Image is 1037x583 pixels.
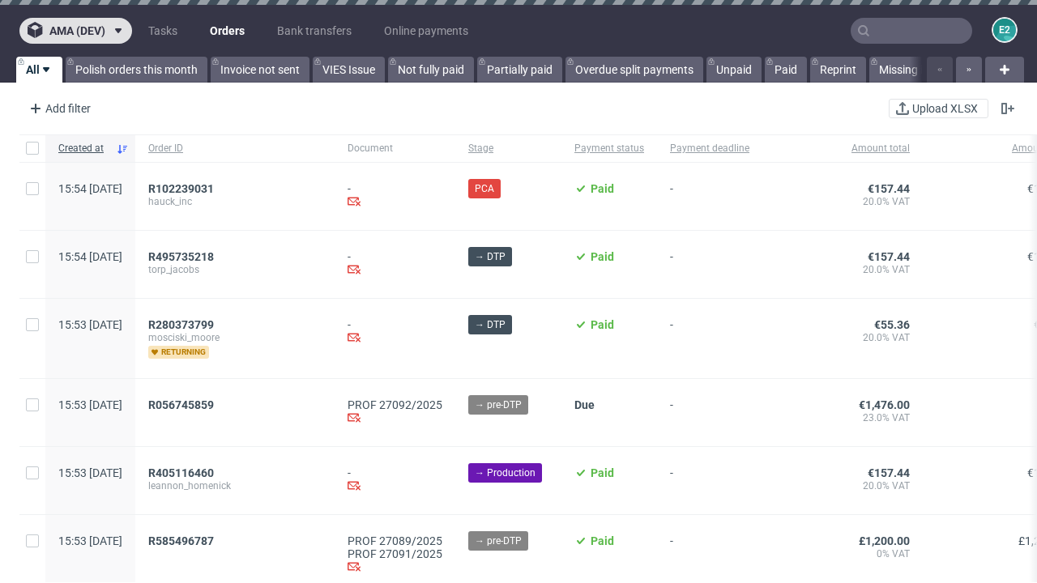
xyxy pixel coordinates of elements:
[810,57,866,83] a: Reprint
[468,142,548,155] span: Stage
[148,466,214,479] span: R405116460
[889,99,988,118] button: Upload XLSX
[475,249,506,264] span: → DTP
[475,466,536,480] span: → Production
[591,250,614,263] span: Paid
[874,318,910,331] span: €55.36
[58,534,122,547] span: 15:53 [DATE]
[348,318,442,347] div: -
[775,411,910,424] span: 23.0% VAT
[591,182,614,195] span: Paid
[869,57,965,83] a: Missing invoice
[58,250,122,263] span: 15:54 [DATE]
[148,534,214,547] span: R585496787
[574,142,644,155] span: Payment status
[148,142,322,155] span: Order ID
[993,19,1016,41] figcaption: e2
[475,534,522,548] span: → pre-DTP
[148,250,214,263] span: R495735218
[58,142,109,155] span: Created at
[475,317,506,332] span: → DTP
[909,103,981,114] span: Upload XLSX
[670,250,749,279] span: -
[348,547,442,560] a: PROF 27091/2025
[670,398,749,427] span: -
[775,142,910,155] span: Amount total
[591,318,614,331] span: Paid
[23,96,94,121] div: Add filter
[148,263,322,276] span: torp_jacobs
[58,466,122,479] span: 15:53 [DATE]
[58,398,122,411] span: 15:53 [DATE]
[670,534,749,576] span: -
[148,534,217,547] a: R585496787
[591,466,614,479] span: Paid
[775,479,910,492] span: 20.0% VAT
[148,398,214,411] span: R056745859
[859,398,910,411] span: €1,476.00
[348,534,442,547] a: PROF 27089/2025
[591,534,614,547] span: Paid
[775,547,910,560] span: 0% VAT
[868,466,910,479] span: €157.44
[267,18,361,44] a: Bank transfers
[388,57,474,83] a: Not fully paid
[706,57,762,83] a: Unpaid
[66,57,207,83] a: Polish orders this month
[574,398,595,411] span: Due
[775,195,910,208] span: 20.0% VAT
[313,57,385,83] a: VIES Issue
[211,57,309,83] a: Invoice not sent
[148,466,217,479] a: R405116460
[348,398,442,411] a: PROF 27092/2025
[775,263,910,276] span: 20.0% VAT
[200,18,254,44] a: Orders
[348,466,442,495] div: -
[148,182,214,195] span: R102239031
[19,18,132,44] button: ama (dev)
[868,182,910,195] span: €157.44
[148,398,217,411] a: R056745859
[58,318,122,331] span: 15:53 [DATE]
[670,182,749,211] span: -
[148,182,217,195] a: R102239031
[139,18,187,44] a: Tasks
[348,250,442,279] div: -
[565,57,703,83] a: Overdue split payments
[374,18,478,44] a: Online payments
[475,398,522,412] span: → pre-DTP
[868,250,910,263] span: €157.44
[348,142,442,155] span: Document
[58,182,122,195] span: 15:54 [DATE]
[148,318,217,331] a: R280373799
[148,479,322,492] span: leannon_homenick
[348,182,442,211] div: -
[475,181,494,196] span: PCA
[148,346,209,359] span: returning
[765,57,807,83] a: Paid
[477,57,562,83] a: Partially paid
[16,57,62,83] a: All
[148,331,322,344] span: mosciski_moore
[49,25,105,36] span: ama (dev)
[859,534,910,547] span: £1,200.00
[775,331,910,344] span: 20.0% VAT
[148,318,214,331] span: R280373799
[670,318,749,359] span: -
[148,195,322,208] span: hauck_inc
[670,142,749,155] span: Payment deadline
[148,250,217,263] a: R495735218
[670,466,749,495] span: -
